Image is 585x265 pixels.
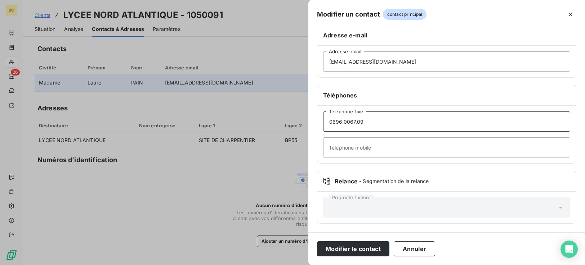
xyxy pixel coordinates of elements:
div: Open Intercom Messenger [561,241,578,258]
h6: Téléphones [323,91,570,100]
h5: Modifier un contact [317,9,380,19]
button: Annuler [394,241,435,256]
input: placeholder [323,51,570,72]
button: Modifier le contact [317,241,389,256]
input: placeholder [323,137,570,157]
input: placeholder [323,111,570,132]
h6: Adresse e-mail [323,31,570,40]
div: Relance [323,177,570,186]
span: - Segmentation de la relance [359,178,429,185]
span: contact principal [383,9,427,20]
